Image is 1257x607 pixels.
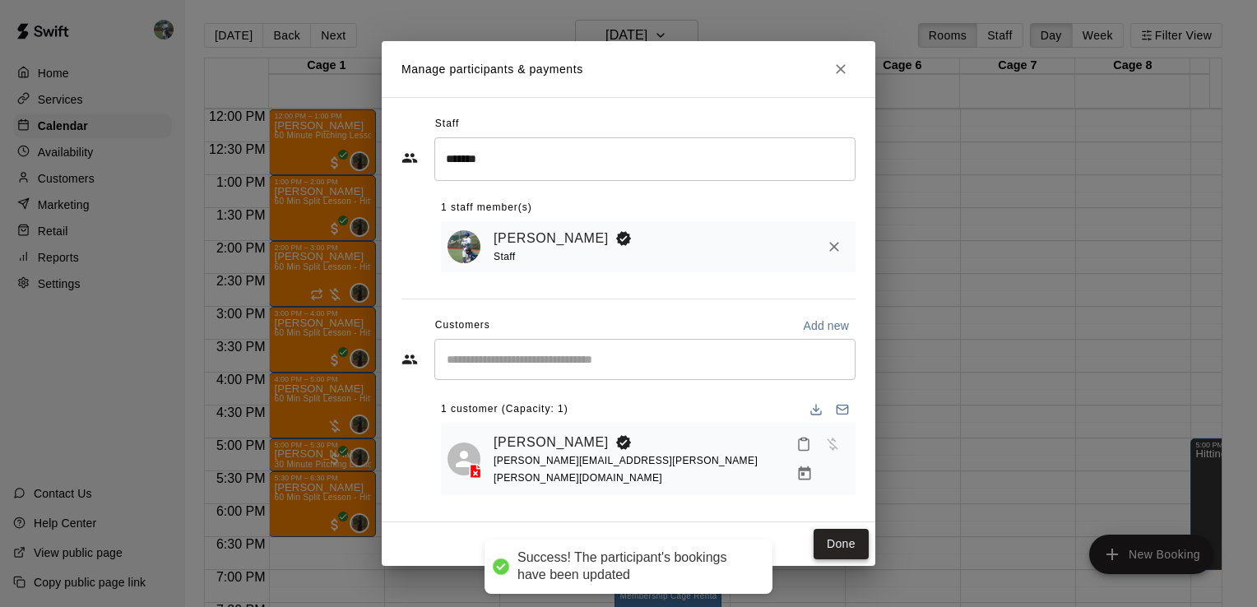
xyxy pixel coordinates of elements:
div: Search staff [434,137,856,181]
svg: Customers [401,351,418,368]
p: Manage participants & payments [401,61,583,78]
button: Manage bookings & payment [790,459,819,489]
svg: Staff [401,150,418,166]
button: Remove [819,232,849,262]
p: Add new [803,317,849,334]
div: Start typing to search customers... [434,339,856,380]
a: [PERSON_NAME] [494,432,609,453]
span: [PERSON_NAME][EMAIL_ADDRESS][PERSON_NAME][PERSON_NAME][DOMAIN_NAME] [494,455,758,484]
svg: Booking Owner [615,230,632,247]
div: Success! The participant's bookings have been updated [517,549,756,584]
button: Download list [803,396,829,423]
img: Ryan Maylie [448,230,480,263]
span: 1 customer (Capacity: 1) [441,396,568,423]
span: Has not paid [818,437,847,451]
svg: Booking Owner [615,434,632,451]
span: 1 staff member(s) [441,195,532,221]
span: Customers [435,313,490,339]
button: Done [814,529,869,559]
span: Staff [435,111,459,137]
button: Email participants [829,396,856,423]
div: Kim Hargrove [448,443,480,475]
a: [PERSON_NAME] [494,228,609,249]
button: Add new [796,313,856,339]
button: Mark attendance [790,430,818,458]
button: Close [826,54,856,84]
span: Staff [494,251,515,262]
